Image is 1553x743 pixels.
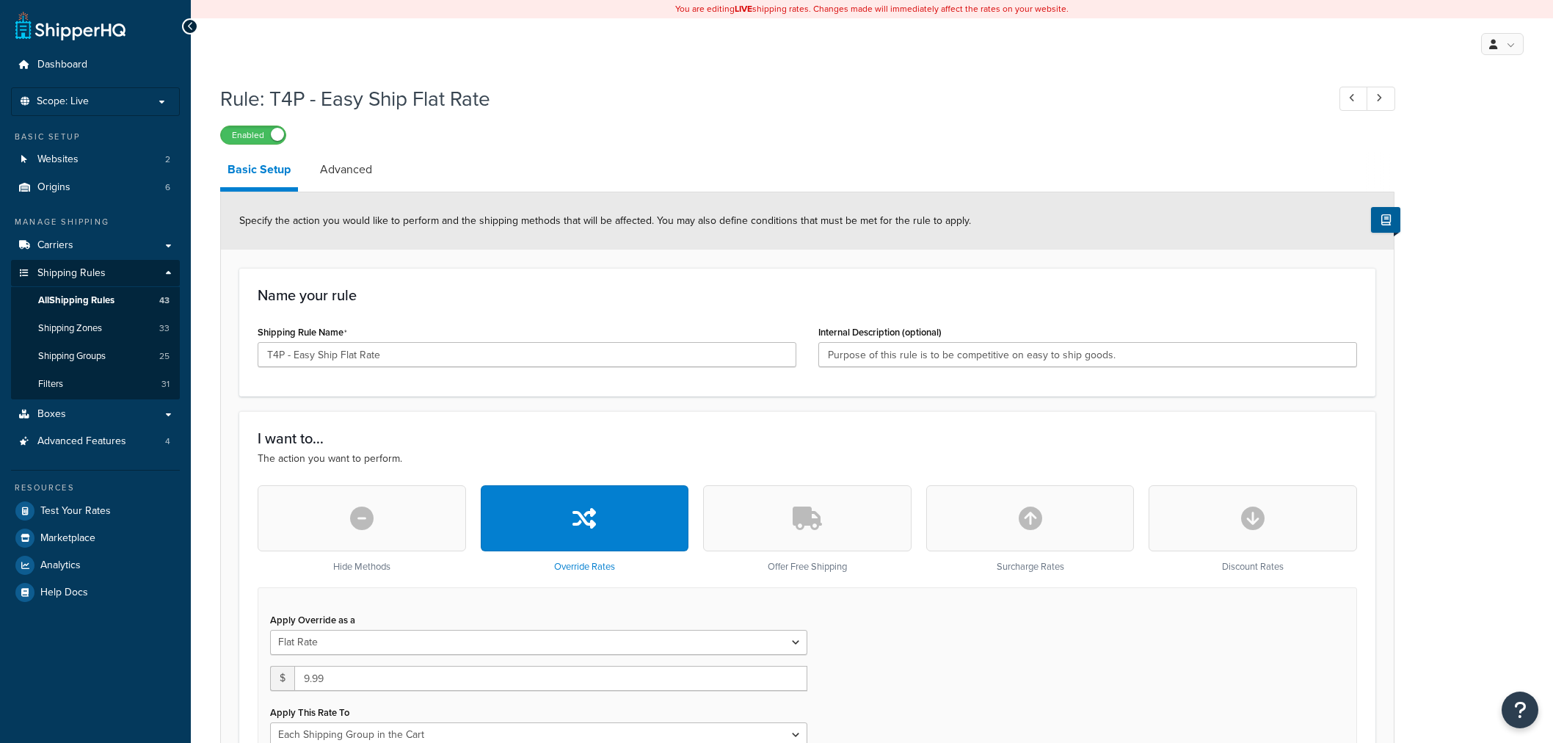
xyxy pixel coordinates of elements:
[221,126,285,144] label: Enabled
[1367,87,1395,111] a: Next Record
[11,498,180,524] a: Test Your Rates
[258,451,1357,467] p: The action you want to perform.
[37,267,106,280] span: Shipping Rules
[37,435,126,448] span: Advanced Features
[11,216,180,228] div: Manage Shipping
[258,485,466,573] div: Hide Methods
[1502,692,1538,728] button: Open Resource Center
[40,505,111,518] span: Test Your Rates
[37,153,79,166] span: Websites
[481,485,689,573] div: Override Rates
[270,666,294,691] span: $
[37,408,66,421] span: Boxes
[258,327,347,338] label: Shipping Rule Name
[11,579,180,606] a: Help Docs
[38,350,106,363] span: Shipping Groups
[11,525,180,551] a: Marketplace
[11,428,180,455] li: Advanced Features
[11,482,180,494] div: Resources
[11,287,180,314] a: AllShipping Rules43
[220,152,298,192] a: Basic Setup
[1371,207,1400,233] button: Show Help Docs
[11,343,180,370] a: Shipping Groups25
[165,435,170,448] span: 4
[11,428,180,455] a: Advanced Features4
[11,552,180,579] a: Analytics
[159,350,170,363] span: 25
[37,59,87,71] span: Dashboard
[11,315,180,342] a: Shipping Zones33
[40,559,81,572] span: Analytics
[818,327,942,338] label: Internal Description (optional)
[11,131,180,143] div: Basic Setup
[220,84,1312,113] h1: Rule: T4P - Easy Ship Flat Rate
[38,294,114,307] span: All Shipping Rules
[159,322,170,335] span: 33
[11,260,180,399] li: Shipping Rules
[40,587,88,599] span: Help Docs
[258,430,1357,446] h3: I want to...
[11,146,180,173] a: Websites2
[38,378,63,391] span: Filters
[11,371,180,398] a: Filters31
[11,51,180,79] a: Dashboard
[11,315,180,342] li: Shipping Zones
[735,2,752,15] b: LIVE
[161,378,170,391] span: 31
[1339,87,1368,111] a: Previous Record
[11,260,180,287] a: Shipping Rules
[258,287,1357,303] h3: Name your rule
[11,371,180,398] li: Filters
[38,322,102,335] span: Shipping Zones
[926,485,1135,573] div: Surcharge Rates
[11,146,180,173] li: Websites
[11,401,180,428] a: Boxes
[165,153,170,166] span: 2
[11,232,180,259] a: Carriers
[313,152,379,187] a: Advanced
[40,532,95,545] span: Marketplace
[165,181,170,194] span: 6
[37,181,70,194] span: Origins
[703,485,912,573] div: Offer Free Shipping
[159,294,170,307] span: 43
[270,707,349,718] label: Apply This Rate To
[239,213,971,228] span: Specify the action you would like to perform and the shipping methods that will be affected. You ...
[11,174,180,201] li: Origins
[37,95,89,108] span: Scope: Live
[37,239,73,252] span: Carriers
[270,615,355,626] label: Apply Override as a
[11,174,180,201] a: Origins6
[1149,485,1357,573] div: Discount Rates
[11,343,180,370] li: Shipping Groups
